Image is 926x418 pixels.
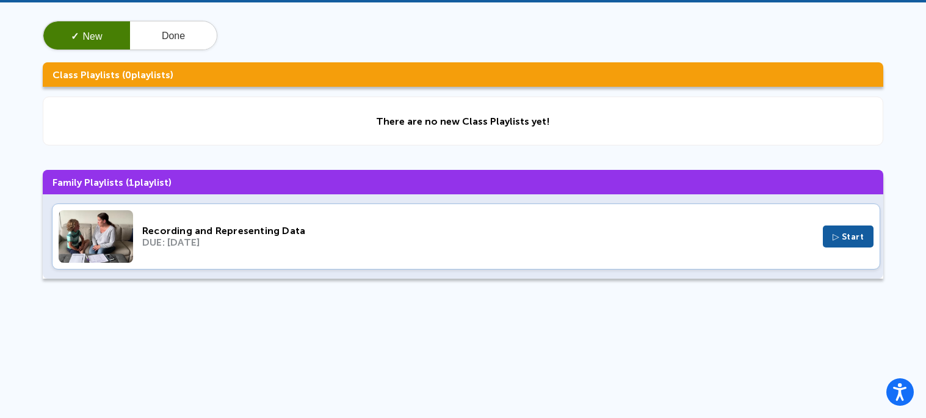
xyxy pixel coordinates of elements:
[43,170,883,194] h3: Family Playlists ( playlist)
[142,237,814,248] div: DUE: [DATE]
[59,210,133,263] img: Thumbnail
[125,69,131,81] span: 0
[129,177,134,188] span: 1
[130,21,217,51] button: Done
[43,62,883,87] h3: Class Playlists ( playlists)
[142,225,814,237] div: Recording and Representing Data
[874,363,917,409] iframe: Chat
[71,31,79,42] span: ✓
[833,232,864,242] span: ▷ Start
[823,226,874,248] button: ▷ Start
[376,116,550,127] div: There are no new Class Playlists yet!
[43,21,130,51] button: ✓New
